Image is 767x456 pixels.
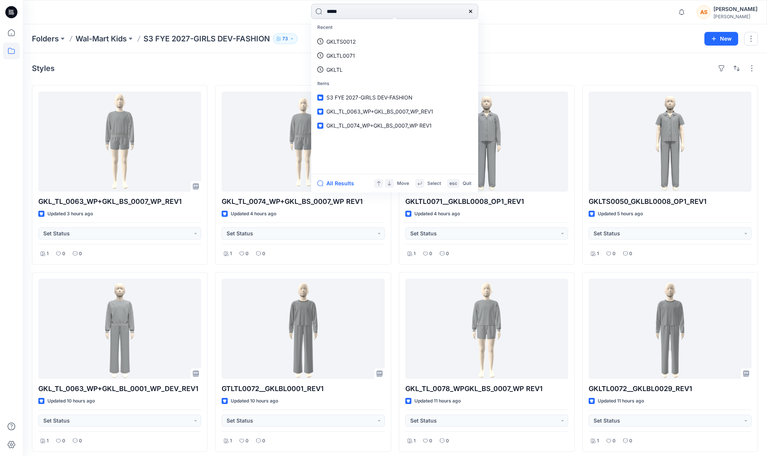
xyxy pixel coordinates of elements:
div: AS [697,5,710,19]
p: 0 [613,437,616,445]
p: 1 [230,250,232,258]
p: 0 [429,437,432,445]
p: 1 [597,437,599,445]
a: GKL_TL_0063_WP+GKL_BS_0007_WP_REV1 [38,92,201,192]
p: 0 [446,437,449,445]
p: 1 [414,250,416,258]
a: GKLTS0012 [313,35,477,49]
p: GKLTL0071 [326,52,355,60]
div: [PERSON_NAME] [713,14,758,19]
a: Folders [32,33,59,44]
p: GTLTL0072__GKLBL0001_REV1 [222,383,384,394]
p: 1 [230,437,232,445]
a: GKLTL0071__GKLBL0008_OP1_REV1 [405,92,568,192]
p: Updated 11 hours ago [414,397,461,405]
p: Updated 11 hours ago [598,397,644,405]
p: Recent [313,21,477,35]
a: GKL_TL_0063_WP+GKL_BL_0001_WP_DEV_REV1 [38,279,201,379]
p: 0 [262,437,265,445]
a: GKL_TL_0063_WP+GKL_BS_0007_WP_REV1 [313,104,477,118]
p: 0 [629,437,632,445]
p: 1 [414,437,416,445]
p: 0 [613,250,616,258]
span: GKL_TL_0063_WP+GKL_BS_0007_WP_REV1 [326,108,433,115]
p: 0 [246,437,249,445]
p: Updated 5 hours ago [598,210,643,218]
p: 0 [62,250,65,258]
p: Updated 4 hours ago [231,210,276,218]
p: Updated 4 hours ago [414,210,460,218]
a: GKL_TL_0078_WPGKL_BS_0007_WP REV1 [405,279,568,379]
button: New [704,32,738,46]
a: GKLTL [313,63,477,77]
p: 0 [62,437,65,445]
p: 1 [597,250,599,258]
p: GKL_TL_0063_WP+GKL_BL_0001_WP_DEV_REV1 [38,383,201,394]
a: GTLTL0072__GKLBL0001_REV1 [222,279,384,379]
a: GKLTL0071 [313,49,477,63]
p: Move [397,180,409,188]
button: All Results [317,179,359,188]
a: S3 FYE 2027-GIRLS DEV-FASHION [313,90,477,104]
p: 0 [79,250,82,258]
p: 1 [47,250,49,258]
p: 0 [246,250,249,258]
p: 0 [629,250,632,258]
p: GKL_TL_0074_WP+GKL_BS_0007_WP REV1 [222,196,384,207]
a: GKLTL0072__GKLBL0029_REV1 [589,279,751,379]
p: Items [313,77,477,91]
p: 73 [282,35,288,43]
p: S3 FYE 2027-GIRLS DEV-FASHION [143,33,270,44]
p: 0 [446,250,449,258]
p: 0 [79,437,82,445]
a: GKLTS0050_GKLBL0008_OP1_REV1 [589,92,751,192]
span: S3 FYE 2027-GIRLS DEV-FASHION [326,94,413,101]
p: 1 [47,437,49,445]
h4: Styles [32,64,55,73]
p: GKL_TL_0063_WP+GKL_BS_0007_WP_REV1 [38,196,201,207]
p: GKLTL0071__GKLBL0008_OP1_REV1 [405,196,568,207]
p: esc [449,180,457,188]
a: GKL_TL_0074_WP+GKL_BS_0007_WP REV1 [222,92,384,192]
button: 73 [273,33,298,44]
p: GKLTL [326,66,343,74]
p: Updated 10 hours ago [47,397,95,405]
span: GKL_TL_0074_WP+GKL_BS_0007_WP REV1 [326,122,432,129]
p: 0 [429,250,432,258]
p: GKLTL0072__GKLBL0029_REV1 [589,383,751,394]
p: GKLTS0050_GKLBL0008_OP1_REV1 [589,196,751,207]
p: GKLTS0012 [326,38,356,46]
p: Updated 3 hours ago [47,210,93,218]
p: Updated 10 hours ago [231,397,278,405]
p: Quit [463,180,471,188]
p: GKL_TL_0078_WPGKL_BS_0007_WP REV1 [405,383,568,394]
a: Wal-Mart Kids [76,33,127,44]
p: Select [427,180,441,188]
a: GKL_TL_0074_WP+GKL_BS_0007_WP REV1 [313,118,477,133]
p: 0 [262,250,265,258]
div: [PERSON_NAME] [713,5,758,14]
